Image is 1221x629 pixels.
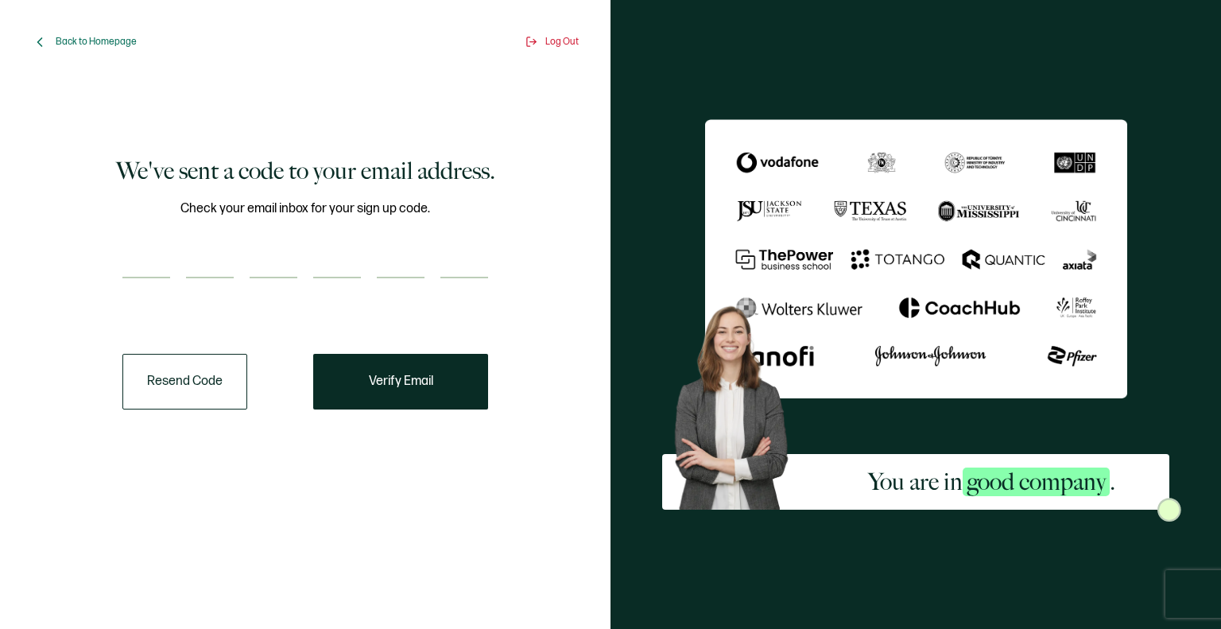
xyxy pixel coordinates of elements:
[868,466,1115,498] h2: You are in .
[56,36,137,48] span: Back to Homepage
[122,354,247,410] button: Resend Code
[313,354,488,410] button: Verify Email
[369,375,433,388] span: Verify Email
[180,199,430,219] span: Check your email inbox for your sign up code.
[662,296,814,509] img: Sertifier Signup - You are in <span class="strong-h">good company</span>. Hero
[1157,498,1181,522] img: Sertifier Signup
[705,119,1127,398] img: Sertifier We've sent a code to your email address.
[545,36,579,48] span: Log Out
[116,155,495,187] h1: We've sent a code to your email address.
[963,468,1110,496] span: good company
